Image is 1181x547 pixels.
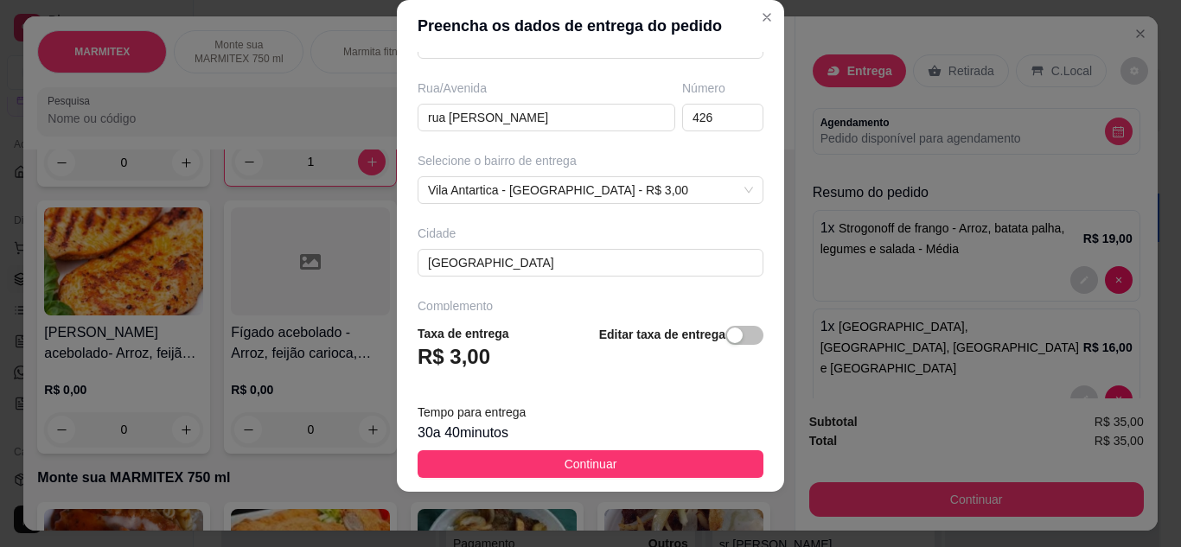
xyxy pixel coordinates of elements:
[565,455,617,474] span: Continuar
[753,3,781,31] button: Close
[418,225,763,242] div: Cidade
[428,177,753,203] span: Vila Antartica - Praia Grande - R$ 3,00
[418,327,509,340] strong: Taxa de entrega
[418,405,526,419] span: Tempo para entrega
[418,80,675,97] div: Rua/Avenida
[418,152,763,169] div: Selecione o bairro de entrega
[418,343,490,371] h3: R$ 3,00
[682,80,763,97] div: Número
[418,450,763,478] button: Continuar
[682,104,763,131] input: Ex.: 44
[418,249,763,277] input: Ex.: Santo André
[418,104,675,131] input: Ex.: Rua Oscar Freire
[599,328,725,341] strong: Editar taxa de entrega
[418,297,763,315] div: Complemento
[418,423,763,443] div: 30 a 40 minutos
